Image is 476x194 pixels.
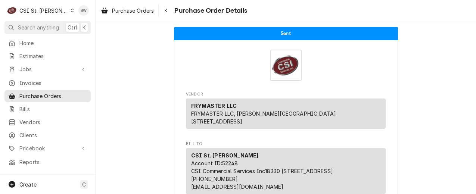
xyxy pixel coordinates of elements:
a: Estimates [4,50,91,62]
span: Pricebook [19,144,76,152]
div: CSI St. [PERSON_NAME] [19,7,68,15]
div: Vendor [186,98,386,129]
span: Ctrl [68,24,77,31]
span: Vendor [186,91,386,97]
span: FRYMASTER LLC, [PERSON_NAME][GEOGRAPHIC_DATA][STREET_ADDRESS] [191,110,336,125]
span: Search anything [18,24,59,31]
button: Navigate back [160,4,172,16]
span: Home [19,39,87,47]
a: Go to Help Center [4,173,91,185]
button: Search anythingCtrlK [4,21,91,34]
a: Home [4,37,91,49]
span: Bill To [186,141,386,147]
div: C [7,5,17,16]
div: Bill To [186,148,386,194]
span: Estimates [19,52,87,60]
span: Account ID: 52248 [191,160,238,166]
strong: CSI St. [PERSON_NAME] [191,152,258,159]
span: Invoices [19,79,87,87]
a: [EMAIL_ADDRESS][DOMAIN_NAME] [191,184,283,190]
img: Logo [270,50,302,81]
a: Invoices [4,77,91,89]
span: Vendors [19,118,87,126]
a: Reports [4,156,91,168]
span: CSI Commercial Services Inc18330 [STREET_ADDRESS] [191,168,333,174]
div: Status [174,27,398,40]
span: Jobs [19,65,76,73]
strong: FRYMASTER LLC [191,103,237,109]
span: K [83,24,86,31]
span: Sent [281,31,291,36]
a: Bills [4,103,91,115]
span: Purchase Order Details [172,6,247,16]
span: Purchase Orders [112,7,154,15]
a: Purchase Orders [98,4,157,17]
div: Vendor [186,98,386,132]
span: Bills [19,105,87,113]
a: Clients [4,129,91,141]
span: Clients [19,131,87,139]
div: CSI St. Louis's Avatar [7,5,17,16]
a: Go to Jobs [4,63,91,75]
div: Brad Wicks's Avatar [78,5,89,16]
div: Purchase Order Vendor [186,91,386,132]
span: Purchase Orders [19,92,87,100]
span: Create [19,181,37,188]
div: BW [78,5,89,16]
a: [PHONE_NUMBER] [191,176,238,182]
span: Reports [19,158,87,166]
a: Go to Pricebook [4,142,91,154]
a: Purchase Orders [4,90,91,102]
a: Vendors [4,116,91,128]
span: C [82,181,86,188]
